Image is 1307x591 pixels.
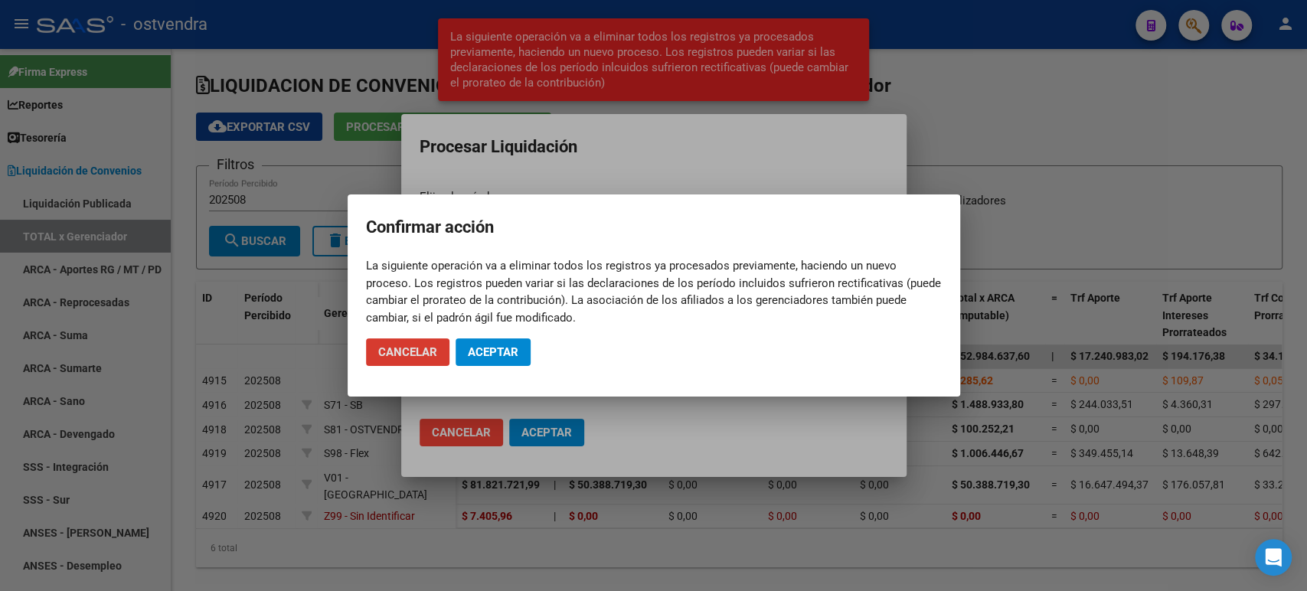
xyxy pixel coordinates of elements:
[468,345,518,359] span: Aceptar
[1255,539,1292,576] div: Open Intercom Messenger
[366,338,449,366] button: Cancelar
[366,213,942,242] h2: Confirmar acción
[378,345,437,359] span: Cancelar
[348,257,960,326] mat-dialog-content: La siguiente operación va a eliminar todos los registros ya procesados previamente, haciendo un n...
[456,338,531,366] button: Aceptar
